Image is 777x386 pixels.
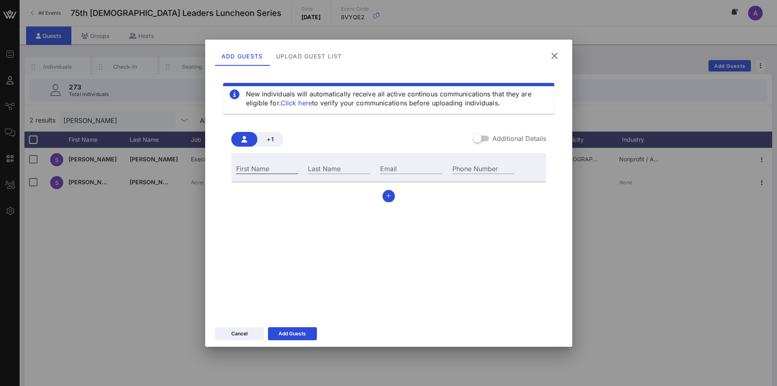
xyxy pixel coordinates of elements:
div: Add Guests [279,330,306,338]
span: +1 [264,136,277,143]
div: New individuals will automatically receive all active continous communications that they are elig... [246,89,548,107]
button: Cancel [215,327,264,340]
button: +1 [257,132,283,147]
div: Add Guests [215,46,270,66]
a: Click here [281,99,312,107]
label: Additional Details [492,134,546,143]
div: Cancel [231,330,248,338]
div: Upload Guest List [269,46,348,66]
button: Add Guests [268,327,317,340]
